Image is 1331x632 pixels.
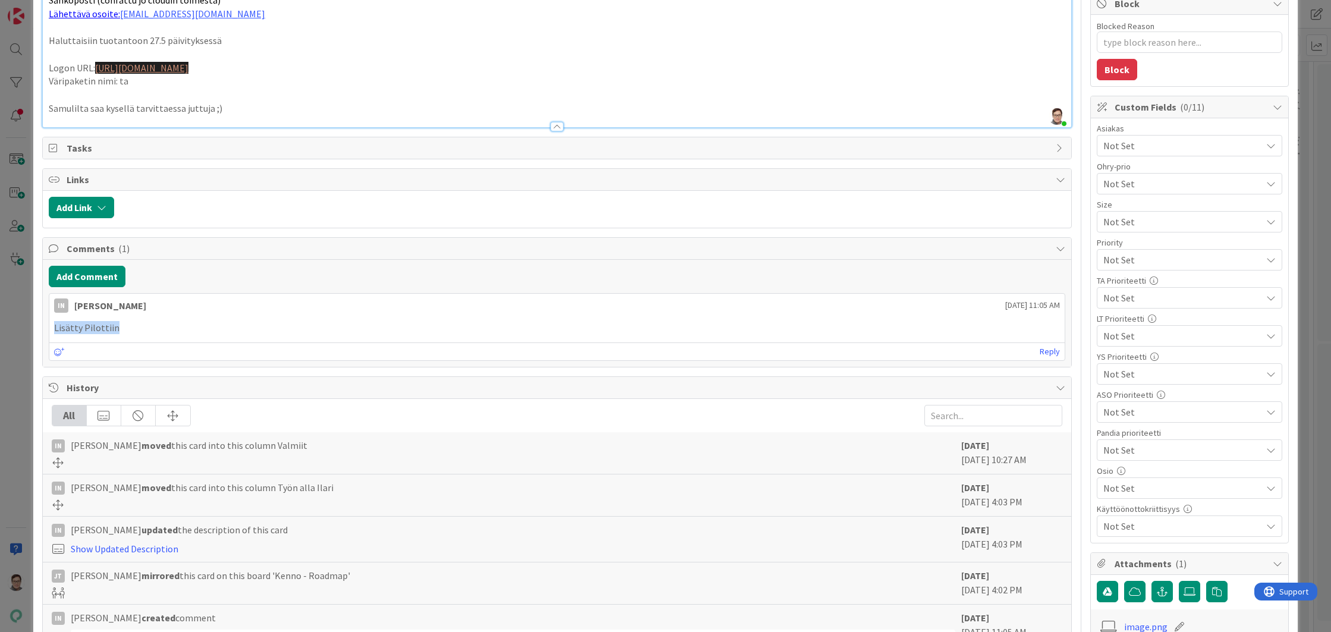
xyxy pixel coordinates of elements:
[52,524,65,537] div: IN
[49,102,1065,115] p: Samulilta saa kysellä tarvittaessa juttuja ;)
[1103,175,1256,192] span: Not Set
[1097,429,1282,437] div: Pandia prioriteetti
[1103,519,1261,533] span: Not Set
[961,570,989,581] b: [DATE]
[1097,59,1137,80] button: Block
[961,438,1062,468] div: [DATE] 10:27 AM
[1175,558,1187,570] span: ( 1 )
[49,61,1065,75] p: Logon URL:
[1097,391,1282,399] div: ASO Prioriteetti
[1103,404,1256,420] span: Not Set
[25,2,54,16] span: Support
[1097,162,1282,171] div: Ohry-prio
[1097,467,1282,475] div: Osio
[961,439,989,451] b: [DATE]
[118,243,130,254] span: ( 1 )
[71,523,288,537] span: [PERSON_NAME] the description of this card
[71,568,350,583] span: [PERSON_NAME] this card on this board 'Kenno - Roadmap'
[54,298,68,313] div: IN
[1005,299,1060,312] span: [DATE] 11:05 AM
[961,482,989,493] b: [DATE]
[1097,353,1282,361] div: YS Prioriteetti
[49,266,125,287] button: Add Comment
[71,543,178,555] a: Show Updated Description
[1097,238,1282,247] div: Priority
[961,524,989,536] b: [DATE]
[71,611,216,625] span: [PERSON_NAME] comment
[74,298,146,313] div: [PERSON_NAME]
[1103,251,1256,268] span: Not Set
[1097,315,1282,323] div: LT Prioriteetti
[52,612,65,625] div: IN
[1103,442,1256,458] span: Not Set
[1103,290,1256,306] span: Not Set
[52,405,87,426] div: All
[1115,556,1267,571] span: Attachments
[52,482,65,495] div: IN
[141,612,175,624] b: created
[1180,101,1204,113] span: ( 0/11 )
[1115,100,1267,114] span: Custom Fields
[67,241,1050,256] span: Comments
[141,482,171,493] b: moved
[1103,481,1261,495] span: Not Set
[71,438,307,452] span: [PERSON_NAME] this card into this column Valmiit
[67,141,1050,155] span: Tasks
[67,381,1050,395] span: History
[1049,108,1065,125] img: TLZ6anu1DcGAWb83eubghn1RH4uaPPi4.jfif
[71,480,333,495] span: [PERSON_NAME] this card into this column Työn alla Ilari
[961,568,1062,598] div: [DATE] 4:02 PM
[52,439,65,452] div: IN
[1097,200,1282,209] div: Size
[1097,276,1282,285] div: TA Prioriteetti
[49,34,1065,48] p: Haluttaisiin tuotantoon 27.5 päivityksessä
[924,405,1062,426] input: Search...
[1103,328,1256,344] span: Not Set
[1097,505,1282,513] div: Käyttöönottokriittisyys
[1040,344,1060,359] a: Reply
[49,197,114,218] button: Add Link
[95,62,188,74] a: [URL][DOMAIN_NAME]
[1097,21,1154,32] label: Blocked Reason
[141,570,180,581] b: mirrored
[120,8,265,20] a: [EMAIL_ADDRESS][DOMAIN_NAME]
[67,172,1050,187] span: Links
[1103,366,1256,382] span: Not Set
[49,8,265,20] u: Lähettävä osoite:
[961,480,1062,510] div: [DATE] 4:03 PM
[961,523,1062,556] div: [DATE] 4:03 PM
[49,74,1065,88] p: Väripaketin nimi: ta
[1103,213,1256,230] span: Not Set
[1097,124,1282,133] div: Asiakas
[1103,139,1261,153] span: Not Set
[961,612,989,624] b: [DATE]
[54,321,1060,335] p: Lisätty Pilottiin
[141,439,171,451] b: moved
[141,524,178,536] b: updated
[52,570,65,583] div: JT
